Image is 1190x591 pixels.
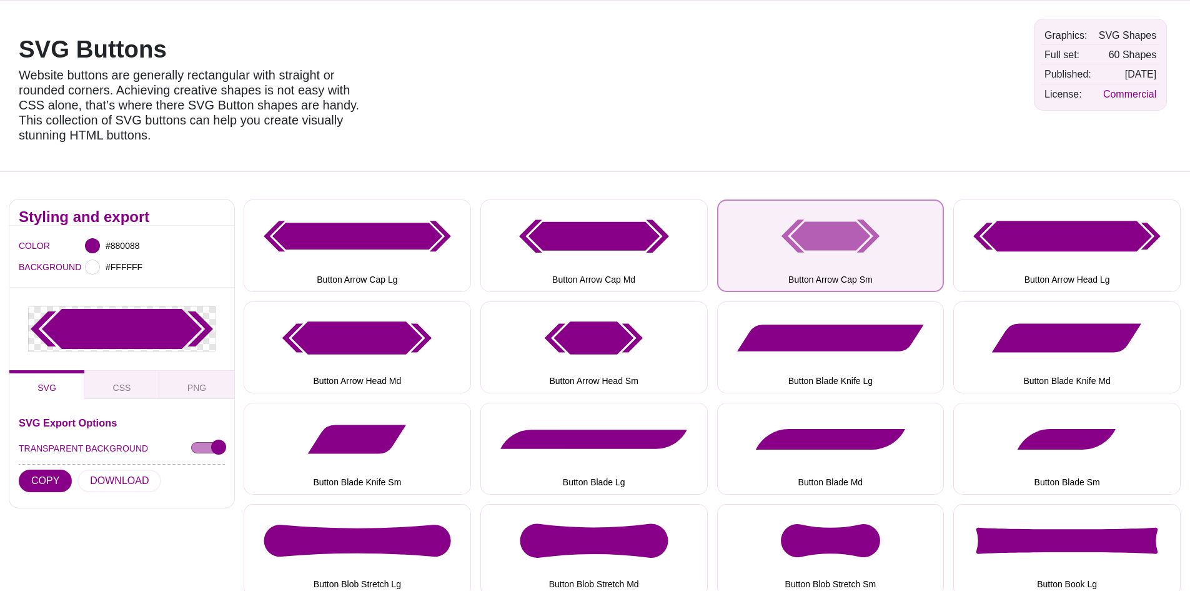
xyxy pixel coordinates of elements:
[717,301,945,393] button: Button Blade Knife Lg
[1103,89,1156,99] a: Commercial
[480,403,708,495] button: Button Blade Lg
[244,200,471,291] button: Button Arrow Cap Lg
[480,301,708,393] button: Button Arrow Head Sm
[1041,65,1094,83] td: Published:
[77,470,161,492] button: DOWNLOAD
[19,470,72,492] button: COPY
[1041,26,1094,44] td: Graphics:
[244,301,471,393] button: Button Arrow Head Md
[953,403,1181,495] button: Button Blade Sm
[717,403,945,495] button: Button Blade Md
[1041,46,1094,64] td: Full set:
[19,212,225,222] h2: Styling and export
[953,200,1181,291] button: Button Arrow Head Lg
[187,383,206,393] span: PNG
[84,370,159,399] button: CSS
[717,200,945,291] button: Button Arrow Cap Sm
[19,418,225,428] h3: SVG Export Options
[159,370,234,399] button: PNG
[244,403,471,495] button: Button Blade Knife Sm
[113,383,131,393] span: CSS
[1096,26,1160,44] td: SVG Shapes
[1041,85,1094,103] td: License:
[953,301,1181,393] button: Button Blade Knife Md
[19,38,375,61] h1: SVG Buttons
[19,259,34,275] label: BACKGROUND
[1096,65,1160,83] td: [DATE]
[480,200,708,291] button: Button Arrow Cap Md
[1096,46,1160,64] td: 60 Shapes
[19,440,148,457] label: TRANSPARENT BACKGROUND
[19,68,375,143] p: Website buttons are generally rectangular with straight or rounded corners. Achieving creative sh...
[19,238,34,254] label: COLOR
